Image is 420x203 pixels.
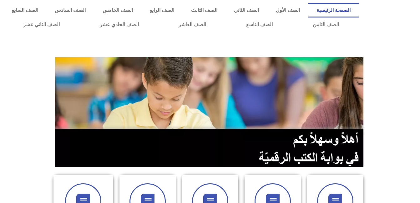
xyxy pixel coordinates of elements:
[293,17,359,32] a: الصف الثامن
[308,3,359,17] a: الصفحة الرئيسية
[226,17,293,32] a: الصف التاسع
[94,3,141,17] a: الصف الخامس
[47,3,94,17] a: الصف السادس
[225,3,267,17] a: الصف الثاني
[3,17,80,32] a: الصف الثاني عشر
[3,3,46,17] a: الصف السابع
[183,3,225,17] a: الصف الثالث
[141,3,182,17] a: الصف الرابع
[159,17,226,32] a: الصف العاشر
[80,17,159,32] a: الصف الحادي عشر
[267,3,308,17] a: الصف الأول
